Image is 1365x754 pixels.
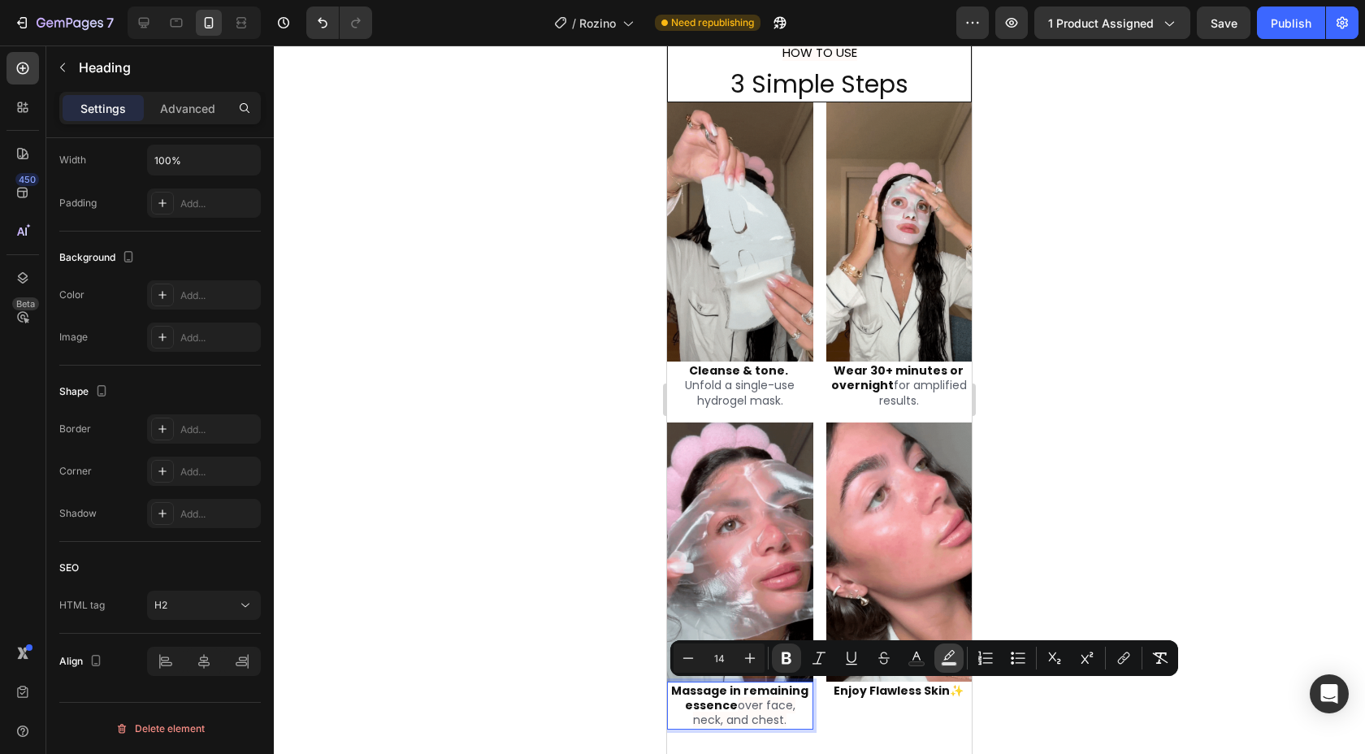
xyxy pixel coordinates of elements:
div: Shadow [59,506,97,521]
span: H2 [154,599,167,611]
p: ⁠⁠⁠⁠⁠⁠⁠ [161,318,304,362]
div: Undo/Redo [306,6,372,39]
button: Save [1197,6,1250,39]
strong: Cleanse & tone. [22,317,121,333]
strong: Enjoy Flawless Skin [167,637,283,653]
iframe: Design area [667,45,972,754]
p: Heading [79,58,254,77]
img: gempages_581553690582712840-b1e3e332-c933-4368-881d-03c3d8d76c5a.gif [159,57,305,316]
span: / [572,15,576,32]
div: Add... [180,331,257,345]
div: SEO [59,561,79,575]
span: 1 product assigned [1048,15,1154,32]
span: Unfold a single-use hydrogel mask. [18,331,128,362]
button: H2 [147,591,261,620]
div: Width [59,153,86,167]
div: Align [59,651,106,673]
div: Background [59,247,138,269]
button: Delete element [59,716,261,742]
div: Add... [180,465,257,479]
div: Color [59,288,84,302]
strong: Massage in remaining essence [4,637,141,668]
span: Rozino [579,15,616,32]
p: Settings [80,100,126,117]
div: Image [59,330,88,344]
img: gempages_581553690582712840-3937f29d-1238-4ad4-b1ab-5d20e8f7193b.gif [159,377,305,636]
strong: Wear 30+ minutes or overnight [164,317,297,348]
div: Border [59,422,91,436]
span: Need republishing [671,15,754,30]
div: Open Intercom Messenger [1310,674,1349,713]
button: Publish [1257,6,1325,39]
div: Add... [180,288,257,303]
div: Shape [59,381,111,403]
span: for amplified results. [212,331,300,362]
p: ⁠⁠⁠⁠⁠⁠⁠ [2,318,145,362]
span: Save [1211,16,1237,30]
input: Auto [148,145,260,175]
p: 7 [106,13,114,32]
div: Editor contextual toolbar [670,640,1178,676]
div: Delete element [115,719,205,739]
div: 450 [15,173,39,186]
h2: Rich Text Editor. Editing area: main [159,316,305,364]
div: Add... [180,422,257,437]
button: 1 product assigned [1034,6,1190,39]
span: over face, neck, and chest. [26,652,128,682]
div: Add... [180,197,257,211]
div: Add... [180,507,257,522]
button: 7 [6,6,121,39]
div: Padding [59,196,97,210]
div: HTML tag [59,598,105,613]
p: Advanced [160,100,215,117]
div: Beta [12,297,39,310]
div: Publish [1271,15,1311,32]
div: Corner [59,464,92,479]
span: ✨ [283,637,297,653]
